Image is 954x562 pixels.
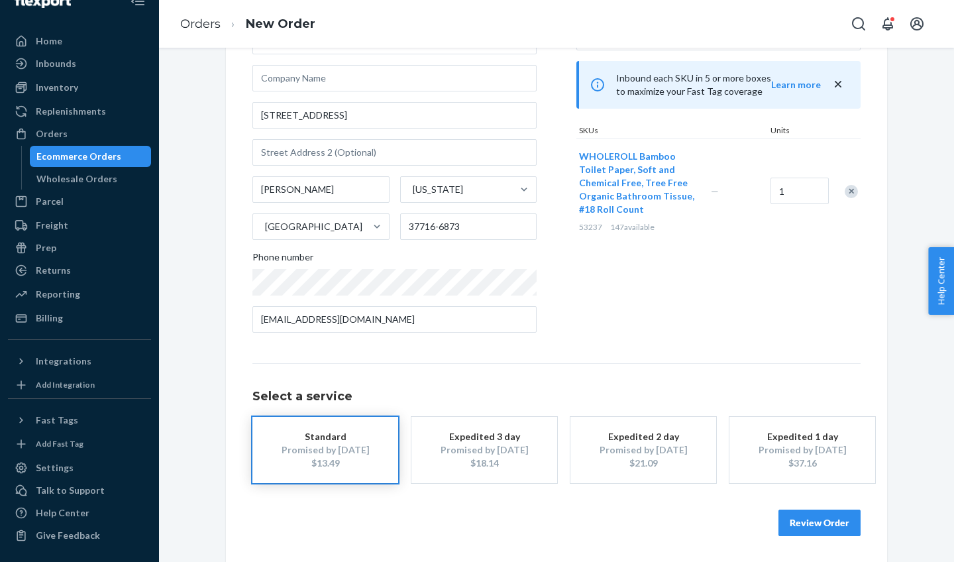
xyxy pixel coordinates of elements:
div: Promised by [DATE] [431,443,537,457]
div: Home [36,34,62,48]
a: Inbounds [8,53,151,74]
input: [US_STATE] [411,183,413,196]
a: Add Integration [8,377,151,393]
div: Ecommerce Orders [36,150,121,163]
div: Prep [36,241,56,254]
input: City [252,176,390,203]
div: Freight [36,219,68,232]
div: $18.14 [431,457,537,470]
div: Replenishments [36,105,106,118]
span: WHOLEROLL Bamboo Toilet Paper, Soft and Chemical Free, Tree Free Organic Bathroom Tissue, #18 Rol... [579,150,694,215]
div: Parcel [36,195,64,208]
div: Remove Item [845,185,858,198]
div: Expedited 1 day [749,430,855,443]
div: Wholesale Orders [36,172,117,186]
input: Quantity [770,178,829,204]
a: Billing [8,308,151,329]
button: Open account menu [904,11,930,37]
button: StandardPromised by [DATE]$13.49 [252,417,398,483]
button: Fast Tags [8,410,151,431]
div: Returns [36,264,71,277]
div: Add Integration [36,379,95,390]
a: Talk to Support [8,480,151,501]
button: Open notifications [874,11,901,37]
div: Billing [36,311,63,325]
a: Add Fast Tag [8,436,151,452]
button: Review Order [778,510,861,536]
ol: breadcrumbs [170,5,326,44]
div: Expedited 3 day [431,430,537,443]
div: $21.09 [590,457,696,470]
button: Help Center [928,247,954,315]
div: Give Feedback [36,529,100,542]
div: Inbounds [36,57,76,70]
a: Parcel [8,191,151,212]
input: [GEOGRAPHIC_DATA] [264,220,265,233]
a: Prep [8,237,151,258]
span: 53237 [579,222,602,232]
span: — [711,186,719,197]
a: New Order [246,17,315,31]
span: 147 available [610,222,655,232]
div: Talk to Support [36,484,105,497]
a: Help Center [8,502,151,524]
div: Orders [36,127,68,140]
button: Open Search Box [845,11,872,37]
span: Phone number [252,251,313,269]
div: $37.16 [749,457,855,470]
a: Orders [180,17,221,31]
div: Help Center [36,506,89,520]
a: Ecommerce Orders [30,146,152,167]
div: Promised by [DATE] [749,443,855,457]
input: Street Address [252,102,537,129]
button: Expedited 2 dayPromised by [DATE]$21.09 [570,417,716,483]
div: Promised by [DATE] [272,443,378,457]
div: Promised by [DATE] [590,443,696,457]
button: Expedited 3 dayPromised by [DATE]$18.14 [411,417,557,483]
div: [US_STATE] [413,183,463,196]
button: Expedited 1 dayPromised by [DATE]$37.16 [729,417,875,483]
div: Inbound each SKU in 5 or more boxes to maximize your Fast Tag coverage [576,61,861,109]
input: Email (Only Required for International) [252,306,537,333]
div: [GEOGRAPHIC_DATA] [265,220,362,233]
div: Standard [272,430,378,443]
div: Integrations [36,355,91,368]
div: SKUs [576,125,768,139]
button: close [831,78,845,91]
div: Expedited 2 day [590,430,696,443]
a: Reporting [8,284,151,305]
a: Replenishments [8,101,151,122]
input: ZIP Code [400,213,537,240]
div: Inventory [36,81,78,94]
a: Freight [8,215,151,236]
input: Company Name [252,65,537,91]
button: WHOLEROLL Bamboo Toilet Paper, Soft and Chemical Free, Tree Free Organic Bathroom Tissue, #18 Rol... [579,150,695,216]
div: Units [768,125,827,139]
a: Orders [8,123,151,144]
button: Integrations [8,351,151,372]
a: Wholesale Orders [30,168,152,190]
div: Fast Tags [36,414,78,427]
a: Returns [8,260,151,281]
a: Home [8,30,151,52]
button: Give Feedback [8,525,151,546]
h1: Select a service [252,390,861,404]
div: Add Fast Tag [36,438,83,449]
a: Settings [8,457,151,478]
div: $13.49 [272,457,378,470]
input: Street Address 2 (Optional) [252,139,537,166]
div: Settings [36,461,74,475]
button: Learn more [771,78,821,91]
a: Inventory [8,77,151,98]
div: Reporting [36,288,80,301]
